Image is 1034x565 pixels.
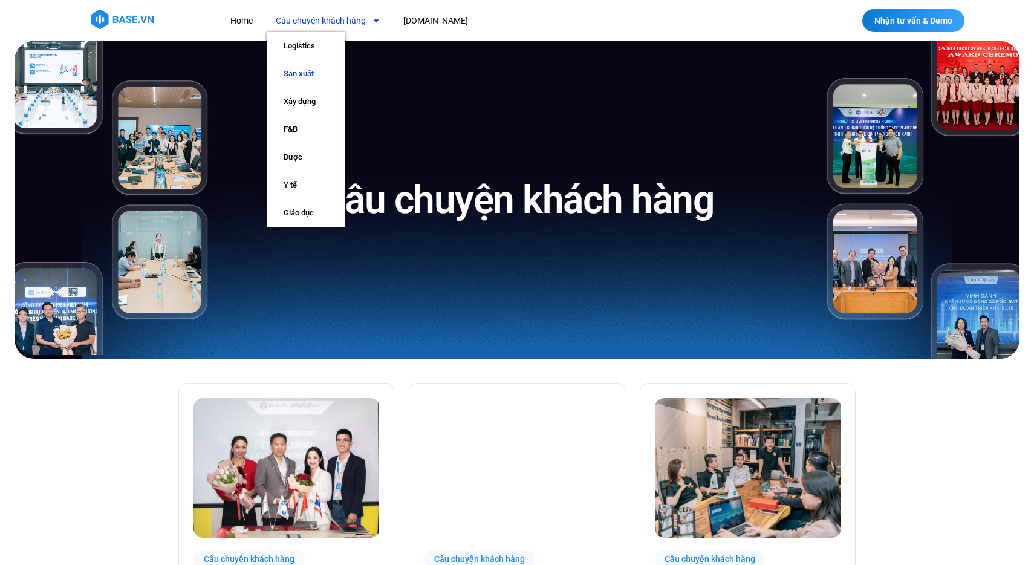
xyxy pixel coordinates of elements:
[267,10,389,32] a: Câu chuyện khách hàng
[221,10,690,32] nav: Menu
[267,60,345,88] a: Sản xuất
[862,9,964,32] a: Nhận tư vấn & Demo
[267,32,345,227] ul: Câu chuyện khách hàng
[394,10,477,32] a: [DOMAIN_NAME]
[267,32,345,60] a: Logistics
[267,143,345,171] a: Dược
[267,199,345,227] a: Giáo dục
[320,175,714,225] h1: Câu chuyện khách hàng
[267,116,345,143] a: F&B
[221,10,262,32] a: Home
[874,16,952,25] span: Nhận tư vấn & Demo
[267,88,345,116] a: Xây dựng
[267,171,345,199] a: Y tế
